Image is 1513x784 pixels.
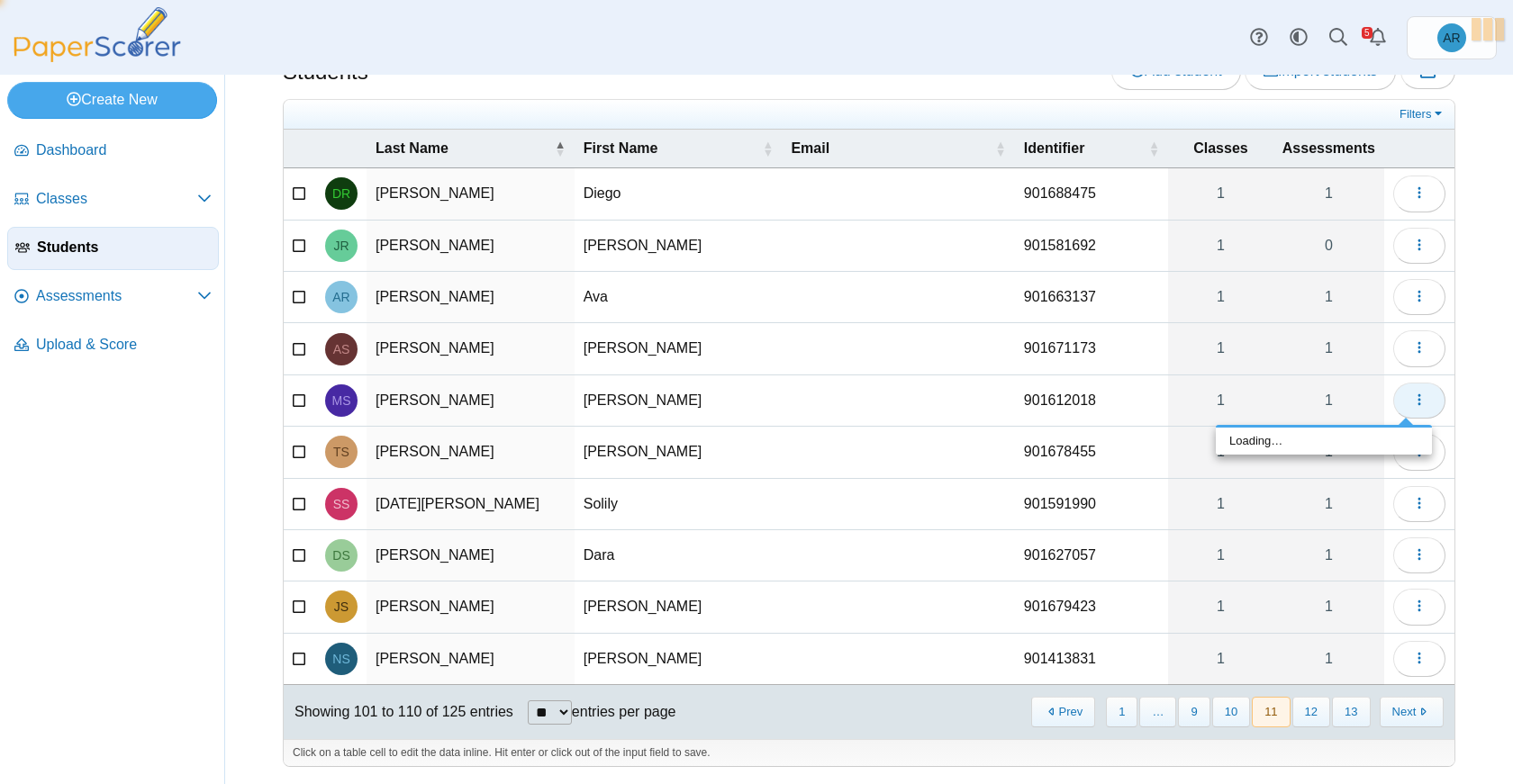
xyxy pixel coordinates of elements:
[367,530,575,581] td: [PERSON_NAME]
[1015,323,1168,374] td: 901671173
[1168,479,1273,529] a: 1
[1178,697,1209,726] button: 9
[584,139,759,158] span: First Name
[334,600,349,613] span: Jared Sanchez
[1168,530,1273,581] a: 1
[332,187,350,200] span: Diego Rodriguez
[284,739,1454,766] div: Click on a table cell to edit the data inline. Hit enter or click out of the input field to save.
[1282,139,1375,158] span: Assessments
[36,140,212,160] span: Dashboard
[1443,32,1460,44] span: Alejandro Renteria
[37,238,211,257] span: Students
[1106,697,1137,726] button: 1
[1015,530,1168,581] td: 901627057
[1024,139,1145,158] span: Identifier
[1168,272,1273,322] a: 1
[1168,581,1273,632] a: 1
[575,168,783,220] td: Diego
[791,139,991,158] span: Email
[572,704,676,719] label: entries per page
[1029,697,1444,726] nav: pagination
[36,189,197,209] span: Classes
[575,479,783,530] td: Solily
[1168,323,1273,374] a: 1
[376,139,551,158] span: Last Name
[7,178,219,221] a: Classes
[1358,18,1398,58] a: Alerts
[367,581,575,633] td: [PERSON_NAME]
[1015,479,1168,530] td: 901591990
[575,581,783,633] td: [PERSON_NAME]
[367,479,575,530] td: [DATE][PERSON_NAME]
[7,82,217,118] a: Create New
[333,498,350,510] span: Solily San Miguel
[7,50,187,65] a: PaperScorer
[7,324,219,367] a: Upload & Score
[367,375,575,427] td: [PERSON_NAME]
[36,335,212,355] span: Upload & Score
[575,272,783,323] td: Ava
[36,286,197,306] span: Assessments
[555,140,566,158] span: Last Name : Activate to invert sorting
[332,394,351,407] span: Mayra Salazar
[1168,375,1273,426] a: 1
[332,291,349,303] span: Ava Ruiz
[1273,479,1384,529] a: 1
[575,221,783,272] td: [PERSON_NAME]
[367,634,575,685] td: [PERSON_NAME]
[1273,323,1384,374] a: 1
[1407,16,1497,59] a: Alejandro Renteria
[1332,697,1370,726] button: 13
[1273,375,1384,426] a: 1
[1395,105,1450,123] a: Filters
[333,343,350,356] span: Ali Sabala
[575,634,783,685] td: [PERSON_NAME]
[762,140,773,158] span: First Name : Activate to sort
[1139,697,1176,726] span: …
[1380,697,1444,726] button: Next
[367,221,575,272] td: [PERSON_NAME]
[1148,140,1159,158] span: Identifier : Activate to sort
[367,427,575,478] td: [PERSON_NAME]
[1437,23,1466,52] span: Alejandro Renteria
[1273,221,1384,271] a: 0
[1273,581,1384,632] a: 1
[1168,427,1273,477] a: 1
[1015,168,1168,220] td: 901688475
[1252,697,1290,726] button: 11
[1015,375,1168,427] td: 901612018
[1216,428,1432,455] div: Loading…
[1212,697,1250,726] button: 10
[333,446,349,458] span: Trevor Salyer
[1273,530,1384,581] a: 1
[1015,272,1168,323] td: 901663137
[1273,272,1384,322] a: 1
[1168,221,1273,271] a: 1
[367,168,575,220] td: [PERSON_NAME]
[1015,427,1168,478] td: 901678455
[1273,634,1384,684] a: 1
[367,323,575,374] td: [PERSON_NAME]
[1273,168,1384,219] a: 1
[1168,634,1273,684] a: 1
[575,427,783,478] td: [PERSON_NAME]
[575,323,783,374] td: [PERSON_NAME]
[575,530,783,581] td: Dara
[1031,697,1095,726] button: Previous
[7,130,219,173] a: Dashboard
[367,272,575,323] td: [PERSON_NAME]
[1292,697,1330,726] button: 12
[333,239,349,252] span: Juanita Romero-Romero
[1015,581,1168,633] td: 901679423
[332,549,349,562] span: Dara Sanchez
[1015,634,1168,685] td: 901413831
[332,653,349,665] span: Nash Santiago
[995,140,1006,158] span: Email : Activate to sort
[284,685,513,739] div: Showing 101 to 110 of 125 entries
[1177,139,1264,158] span: Classes
[1168,168,1273,219] a: 1
[7,227,219,270] a: Students
[575,375,783,427] td: [PERSON_NAME]
[7,275,219,319] a: Assessments
[1015,221,1168,272] td: 901581692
